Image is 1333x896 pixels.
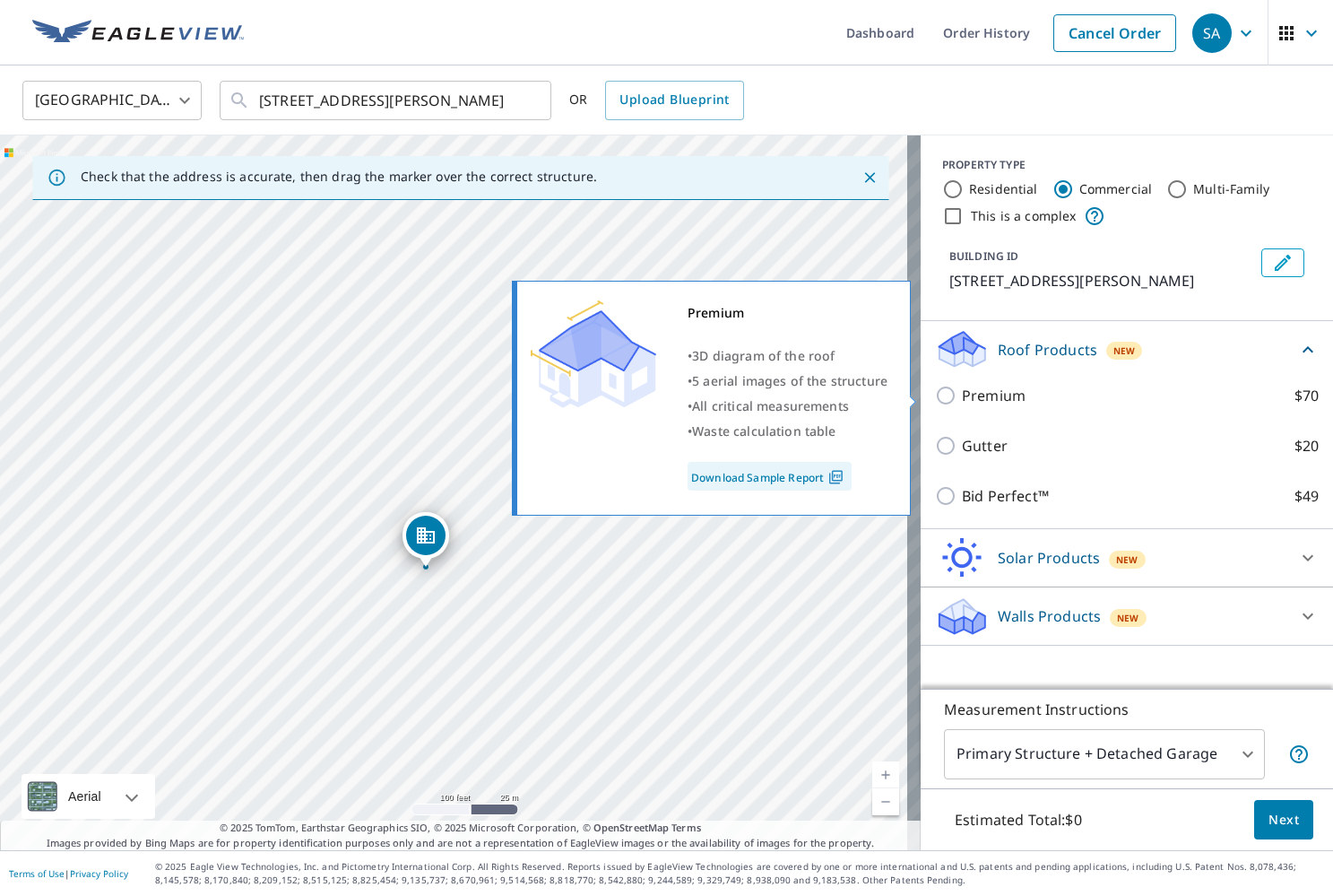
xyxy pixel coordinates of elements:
p: Roof Products [998,339,1097,361]
div: Primary Structure + Detached Garage [944,729,1265,779]
div: Premium [688,300,887,326]
button: Edit building 1 [1261,248,1304,277]
p: Solar Products [998,547,1100,569]
span: © 2025 TomTom, Earthstar Geographics SIO, © 2025 Microsoft Corporation, © [220,821,701,836]
div: • [688,394,887,419]
p: © 2025 Eagle View Technologies, Inc. and Pictometry International Corp. All Rights Reserved. Repo... [155,860,1324,887]
div: Roof ProductsNew [935,328,1319,370]
label: This is a complex [971,207,1077,225]
p: BUILDING ID [949,248,1018,264]
a: Cancel Order [1053,14,1176,52]
a: Current Level 18, Zoom In [872,761,899,788]
div: • [688,344,887,369]
div: OR [569,81,744,120]
p: Estimated Total: $0 [940,800,1096,839]
div: [GEOGRAPHIC_DATA] [22,75,202,126]
p: Gutter [962,435,1008,457]
p: Walls Products [998,605,1101,627]
div: Walls ProductsNew [935,595,1319,638]
label: Commercial [1079,180,1153,198]
img: EV Logo [32,20,244,47]
span: New [1116,552,1138,567]
button: Close [858,166,881,189]
span: Waste calculation table [692,422,835,439]
p: Measurement Instructions [944,699,1310,720]
button: Next [1254,800,1313,840]
img: Pdf Icon [824,469,848,485]
div: • [688,419,887,444]
p: Bid Perfect™ [962,485,1049,507]
div: Aerial [22,774,155,819]
div: • [688,369,887,394]
a: Download Sample Report [688,462,852,491]
p: | [9,868,128,879]
p: Premium [962,385,1026,406]
img: Premium [531,300,656,408]
span: New [1117,611,1138,625]
label: Multi-Family [1193,180,1269,198]
a: Privacy Policy [70,867,128,880]
span: All critical measurements [692,397,849,414]
p: $70 [1294,385,1319,406]
span: Upload Blueprint [619,89,729,111]
div: Aerial [63,774,107,819]
input: Search by address or latitude-longitude [259,75,515,126]
span: New [1113,344,1135,358]
div: PROPERTY TYPE [942,157,1311,173]
a: Upload Blueprint [605,81,743,120]
span: 3D diagram of the roof [692,347,835,364]
div: SA [1192,13,1232,53]
div: Solar ProductsNew [935,536,1319,579]
span: 5 aerial images of the structure [692,372,887,389]
a: Terms of Use [9,867,65,880]
a: OpenStreetMap [593,821,669,834]
p: $20 [1294,435,1319,457]
a: Current Level 18, Zoom Out [872,788,899,815]
label: Residential [969,180,1038,198]
p: [STREET_ADDRESS][PERSON_NAME] [949,270,1254,291]
span: Next [1268,809,1299,831]
p: Check that the address is accurate, then drag the marker over the correct structure. [81,169,597,185]
div: Dropped pin, building 1, Commercial property, 2003 Tully Rd Modesto, CA 95350 [402,512,449,568]
span: Your report will include the primary structure and a detached garage if one exists. [1288,744,1310,765]
p: $49 [1294,485,1319,507]
a: Terms [671,821,701,834]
